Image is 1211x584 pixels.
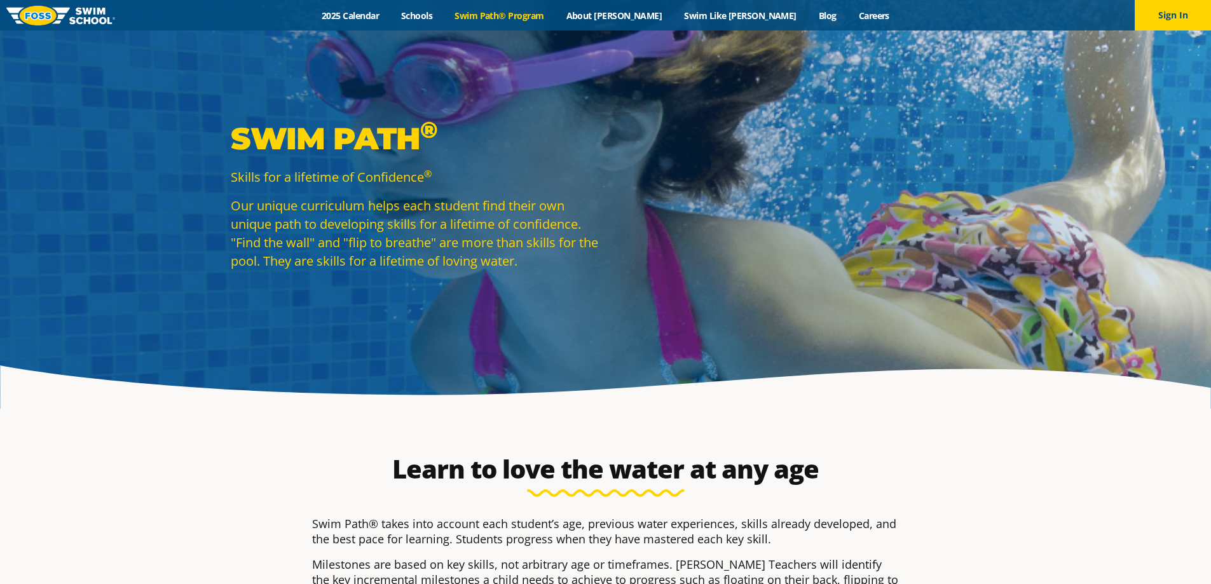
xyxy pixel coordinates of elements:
a: 2025 Calendar [311,10,390,22]
a: About [PERSON_NAME] [555,10,673,22]
a: Careers [847,10,900,22]
p: Swim Path [231,119,599,158]
p: Our unique curriculum helps each student find their own unique path to developing skills for a li... [231,196,599,270]
a: Schools [390,10,444,22]
a: Swim Path® Program [444,10,555,22]
sup: ® [424,167,432,180]
p: Skills for a lifetime of Confidence [231,168,599,186]
img: FOSS Swim School Logo [6,6,115,25]
a: Blog [807,10,847,22]
p: Swim Path® takes into account each student’s age, previous water experiences, skills already deve... [312,516,900,547]
sup: ® [420,116,437,144]
h2: Learn to love the water at any age [306,454,906,484]
a: Swim Like [PERSON_NAME] [673,10,808,22]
